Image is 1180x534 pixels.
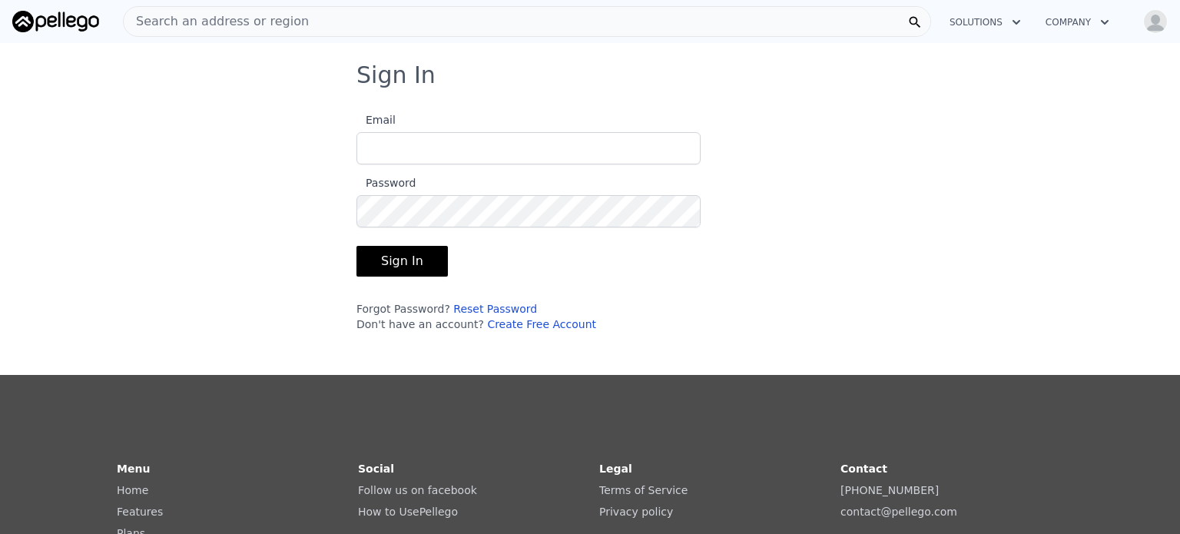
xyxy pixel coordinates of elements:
[358,463,394,475] strong: Social
[117,484,148,496] a: Home
[937,8,1033,36] button: Solutions
[840,463,887,475] strong: Contact
[356,61,824,89] h3: Sign In
[840,506,957,518] a: contact@pellego.com
[117,463,150,475] strong: Menu
[1143,9,1168,34] img: avatar
[599,506,673,518] a: Privacy policy
[356,132,701,164] input: Email
[356,195,701,227] input: Password
[1033,8,1122,36] button: Company
[12,11,99,32] img: Pellego
[356,177,416,189] span: Password
[117,506,163,518] a: Features
[599,463,632,475] strong: Legal
[599,484,688,496] a: Terms of Service
[358,484,477,496] a: Follow us on facebook
[453,303,537,315] a: Reset Password
[358,506,458,518] a: How to UsePellego
[356,114,396,126] span: Email
[124,12,309,31] span: Search an address or region
[840,484,939,496] a: [PHONE_NUMBER]
[356,246,448,277] button: Sign In
[487,318,596,330] a: Create Free Account
[356,301,701,332] div: Forgot Password? Don't have an account?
